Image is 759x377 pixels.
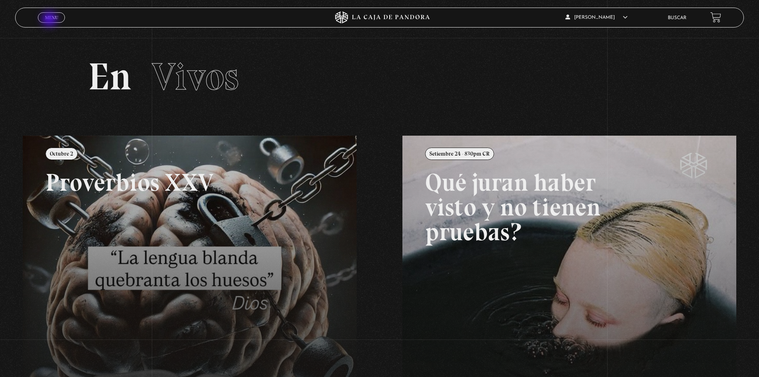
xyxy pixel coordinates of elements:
[152,54,239,99] span: Vivos
[42,22,61,28] span: Cerrar
[565,15,628,20] span: [PERSON_NAME]
[710,12,721,23] a: View your shopping cart
[45,15,58,20] span: Menu
[668,16,686,20] a: Buscar
[88,58,671,96] h2: En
